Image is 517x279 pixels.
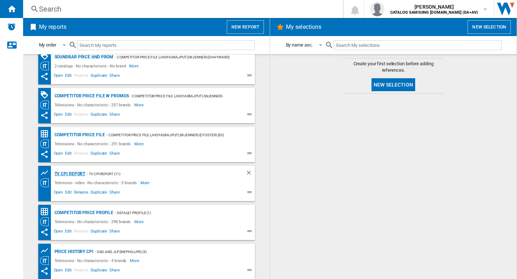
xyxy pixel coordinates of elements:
span: Duplicate [90,267,108,275]
h2: My reports [38,20,68,34]
b: CATALOG SAMSUNG [DOMAIN_NAME] (DA+AV) [390,10,478,15]
ng-md-icon: This report has been shared with you [40,111,49,120]
ng-md-icon: This report has been shared with you [40,150,49,159]
span: Rename [73,150,90,159]
img: profile.jpg [370,2,385,16]
div: Price Matrix [40,129,53,138]
span: Share [108,228,121,236]
div: - DSG and JLP (mephillips) (3) [94,247,240,256]
img: alerts-logo.svg [7,22,16,31]
div: Competitor price file w promos [53,92,129,101]
span: Share [108,72,121,81]
div: Product prices grid [40,246,53,255]
div: Category View [40,139,53,148]
div: - TV CPI Report (11) [85,169,231,178]
span: More [130,256,140,265]
span: Duplicate [90,72,108,81]
ng-md-icon: This report has been shared with you [40,228,49,236]
div: Category View [40,62,53,70]
span: Duplicate [90,189,108,198]
span: More [134,139,145,148]
span: Edit [64,150,73,159]
span: More [129,62,140,70]
div: - Competitor price file (jhoyasrajput) (wjenner) (cfoster) (30) [105,130,240,139]
span: Open [53,267,64,275]
div: - Competitor price file (jhoyasrajput) (wjenner) (cfoster) (30) [129,92,240,101]
span: Duplicate [90,228,108,236]
div: - Competitor price file (jhoyasrajput) (wjenner) (dhayward) (cfoster) (30) [113,53,240,62]
ng-md-icon: This report has been shared with you [40,72,49,81]
div: 2 catalogs - No characteristic - No brand [53,62,130,70]
span: Rename [73,228,90,236]
input: Search My reports [77,40,255,50]
div: Soundbar Price and Prom [53,53,114,62]
span: Edit [64,72,73,81]
span: Open [53,150,64,159]
div: Category View [40,217,53,226]
span: More [134,101,145,109]
div: Search [39,4,324,14]
div: Category View [40,101,53,109]
span: Edit [64,111,73,120]
div: Competitor price file [53,130,105,139]
div: Category View [40,178,53,187]
span: Duplicate [90,111,108,120]
span: Open [53,72,64,81]
span: Share [108,111,121,120]
div: By name asc. [286,42,313,48]
span: Rename [73,189,90,198]
span: Edit [64,189,73,198]
span: Edit [64,267,73,275]
button: New selection [372,78,415,91]
span: Create your first selection before adding references. [343,61,444,74]
div: - Default profile (1) [113,208,240,217]
button: New report [227,20,264,34]
span: Open [53,111,64,120]
span: Rename [73,72,90,81]
div: Category View [40,256,53,265]
span: Duplicate [90,150,108,159]
span: Share [108,267,121,275]
div: Delete [246,169,255,178]
div: Televisions - No characteristic - 291 brands [53,139,135,148]
div: Televisions - No characteristic - 298 brands [53,217,135,226]
input: Search My selections [334,40,501,50]
div: Price History CPI [53,247,94,256]
button: New selection [468,20,511,34]
div: PROMOTIONS Matrix [40,90,53,99]
div: TV CPI Report [53,169,86,178]
span: Rename [73,267,90,275]
span: Open [53,228,64,236]
span: Open [53,189,64,198]
div: PROMOTIONS Matrix [40,52,53,61]
span: More [134,217,145,226]
div: Product prices grid [40,168,53,177]
span: Share [108,150,121,159]
span: Share [108,189,121,198]
div: Televisions - No characteristic - 4 brands [53,256,130,265]
ng-md-icon: This report has been shared with you [40,267,49,275]
div: Television - video - No characteristic - 5 brands [53,178,140,187]
div: My order [39,42,56,48]
span: Rename [73,111,90,120]
span: [PERSON_NAME] [390,3,478,10]
span: More [140,178,151,187]
h2: My selections [284,20,323,34]
span: Edit [64,228,73,236]
div: Price Matrix [40,207,53,216]
div: Televisions - No characteristic - 257 brands [53,101,135,109]
div: Competitor Price Profile [53,208,114,217]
